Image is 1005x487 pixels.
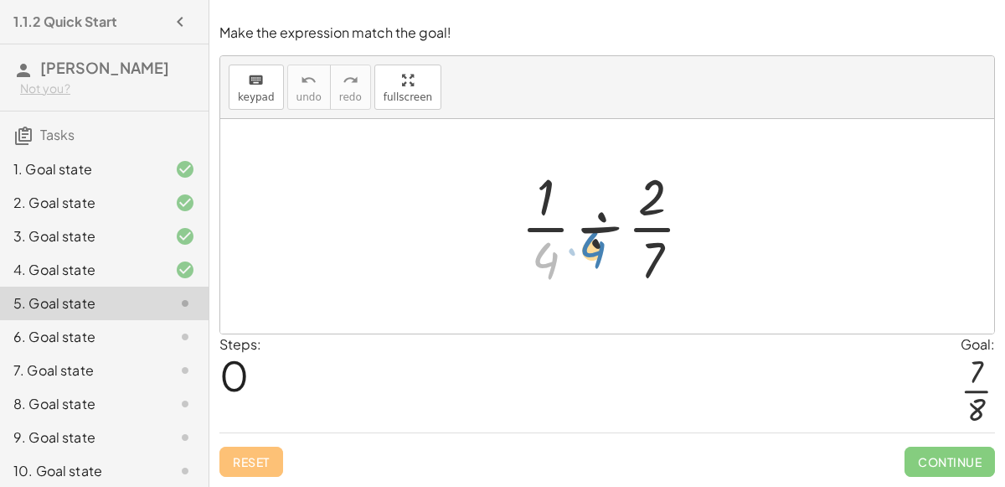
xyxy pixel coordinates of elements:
[175,260,195,280] i: Task finished and correct.
[175,293,195,313] i: Task not started.
[175,427,195,448] i: Task not started.
[13,12,117,32] h4: 1.1.2 Quick Start
[175,159,195,179] i: Task finished and correct.
[13,461,148,481] div: 10. Goal state
[229,65,284,110] button: keyboardkeypad
[330,65,371,110] button: redoredo
[13,193,148,213] div: 2. Goal state
[175,394,195,414] i: Task not started.
[219,335,261,353] label: Steps:
[339,91,362,103] span: redo
[301,70,317,91] i: undo
[238,91,275,103] span: keypad
[384,91,432,103] span: fullscreen
[13,260,148,280] div: 4. Goal state
[175,461,195,481] i: Task not started.
[175,193,195,213] i: Task finished and correct.
[13,293,148,313] div: 5. Goal state
[40,126,75,143] span: Tasks
[961,334,995,355] div: Goal:
[13,159,148,179] div: 1. Goal state
[248,70,264,91] i: keyboard
[175,226,195,246] i: Task finished and correct.
[374,65,441,110] button: fullscreen
[13,226,148,246] div: 3. Goal state
[287,65,331,110] button: undoundo
[13,360,148,381] div: 7. Goal state
[296,91,322,103] span: undo
[40,58,169,77] span: [PERSON_NAME]
[13,394,148,414] div: 8. Goal state
[219,23,995,43] p: Make the expression match the goal!
[175,327,195,347] i: Task not started.
[343,70,358,91] i: redo
[219,350,249,401] span: 0
[13,427,148,448] div: 9. Goal state
[175,360,195,381] i: Task not started.
[13,327,148,347] div: 6. Goal state
[20,80,195,97] div: Not you?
